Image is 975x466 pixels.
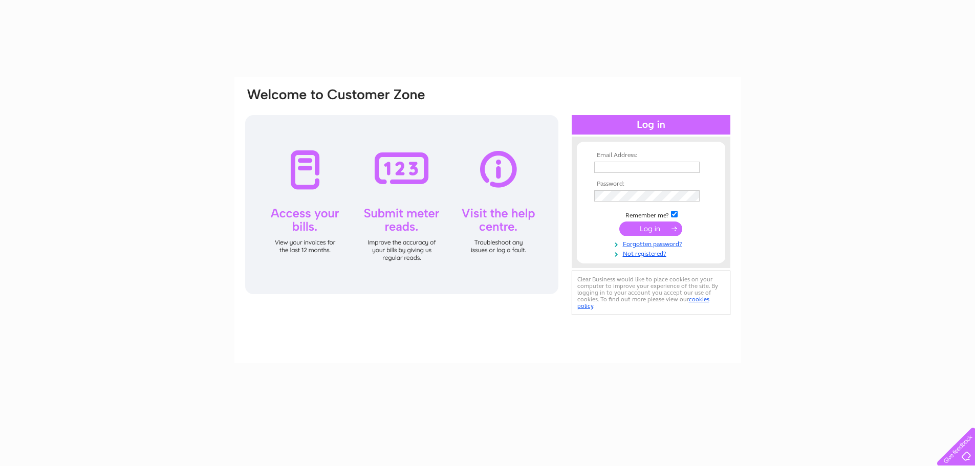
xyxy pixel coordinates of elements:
a: cookies policy [577,296,709,309]
th: Email Address: [592,152,710,159]
a: Forgotten password? [594,238,710,248]
div: Clear Business would like to place cookies on your computer to improve your experience of the sit... [572,271,730,315]
input: Submit [619,221,682,236]
th: Password: [592,181,710,188]
td: Remember me? [592,209,710,219]
a: Not registered? [594,248,710,258]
